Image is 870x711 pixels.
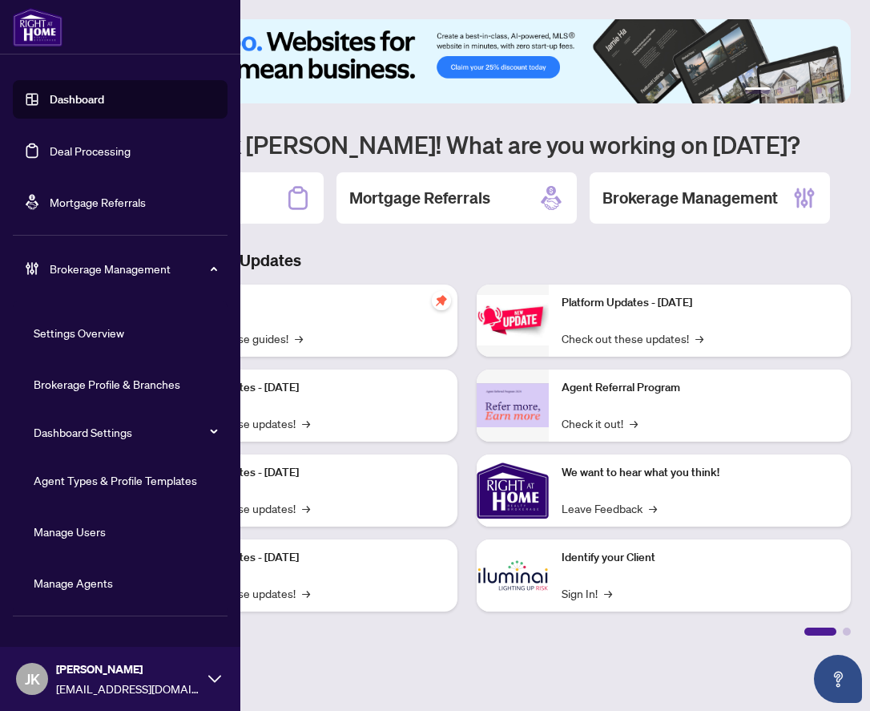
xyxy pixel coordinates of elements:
a: Check out these updates!→ [562,329,703,347]
img: logo [13,8,62,46]
span: → [302,584,310,602]
a: Manage Users [34,524,106,539]
img: We want to hear what you think! [477,454,549,527]
a: Leave Feedback→ [562,499,657,517]
span: → [604,584,612,602]
button: 2 [777,87,783,94]
a: Check it out!→ [562,414,638,432]
img: Identify your Client [477,539,549,612]
h3: Brokerage & Industry Updates [83,249,851,272]
button: 1 [745,87,771,94]
p: Platform Updates - [DATE] [168,549,445,567]
button: 5 [816,87,822,94]
a: Dashboard Settings [34,425,132,439]
span: Brokerage Management [50,260,216,277]
a: Sign In!→ [562,584,612,602]
a: Settings Overview [34,325,124,340]
a: Manage Agents [34,576,113,590]
a: Mortgage Referrals [50,195,146,209]
h2: Mortgage Referrals [349,187,490,209]
p: Agent Referral Program [562,379,838,397]
p: Platform Updates - [DATE] [562,294,838,312]
button: 3 [790,87,796,94]
span: → [302,499,310,517]
h2: Brokerage Management [602,187,778,209]
p: Identify your Client [562,549,838,567]
h1: Welcome back [PERSON_NAME]! What are you working on [DATE]? [83,129,851,160]
button: 4 [803,87,809,94]
span: → [649,499,657,517]
p: Platform Updates - [DATE] [168,379,445,397]
span: [PERSON_NAME] [56,661,200,678]
a: Deal Processing [50,143,131,158]
p: We want to hear what you think! [562,464,838,482]
p: Platform Updates - [DATE] [168,464,445,482]
p: Self-Help [168,294,445,312]
span: → [630,414,638,432]
span: [EMAIL_ADDRESS][DOMAIN_NAME] [56,680,200,697]
span: pushpin [432,291,451,310]
a: Dashboard [50,92,104,107]
span: → [695,329,703,347]
img: Slide 0 [83,19,851,103]
span: → [302,414,310,432]
img: Agent Referral Program [477,383,549,427]
button: 6 [828,87,835,94]
button: Open asap [814,655,862,703]
img: Platform Updates - June 23, 2025 [477,295,549,345]
a: Brokerage Profile & Branches [34,377,180,391]
span: JK [25,668,40,690]
span: → [295,329,303,347]
a: Agent Types & Profile Templates [34,473,197,487]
